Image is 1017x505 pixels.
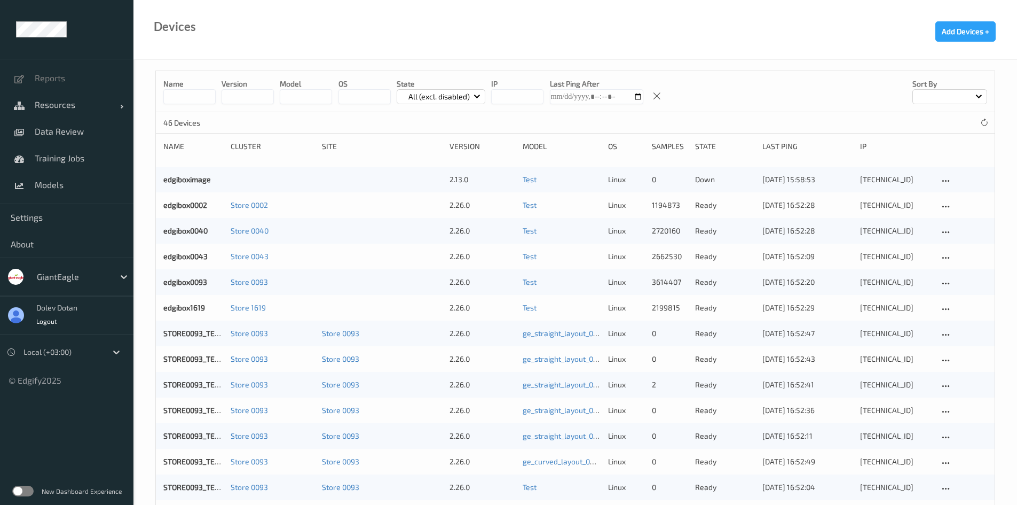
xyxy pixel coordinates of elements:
a: ge_straight_layout_030_yolo8n_384_9_07_25_fixed [523,329,696,338]
p: linux [608,174,644,185]
div: [DATE] 16:52:09 [762,251,852,262]
a: Store 0093 [231,354,268,363]
p: linux [608,379,644,390]
div: 2.26.0 [450,456,515,467]
p: 46 Devices [163,118,243,128]
div: 2.26.0 [450,482,515,493]
p: ready [695,277,755,288]
p: ready [695,200,755,211]
div: [TECHNICAL_ID] [860,226,932,236]
a: edgibox0002 [163,200,207,209]
div: 2.26.0 [450,277,515,288]
p: ready [695,328,755,339]
p: linux [608,200,644,211]
a: Store 0040 [231,226,269,235]
a: Test [523,175,537,184]
a: Store 0093 [231,431,268,440]
a: STORE0093_TERM393 [163,329,239,338]
div: 0 [652,431,688,441]
div: Last Ping [762,141,852,152]
a: Test [523,483,537,492]
p: ready [695,302,755,313]
p: ready [695,431,755,441]
a: edgibox0043 [163,252,208,261]
p: ready [695,405,755,416]
p: linux [608,431,644,441]
div: Name [163,141,223,152]
a: Store 0093 [322,483,359,492]
p: ready [695,354,755,364]
p: linux [608,405,644,416]
div: 2.13.0 [450,174,515,185]
div: 2.26.0 [450,379,515,390]
a: STORE0093_TERM392 [163,431,239,440]
div: 1194873 [652,200,688,211]
div: 0 [652,456,688,467]
div: Model [523,141,601,152]
a: edgibox0093 [163,277,207,286]
div: 2.26.0 [450,200,515,211]
div: [DATE] 16:52:28 [762,200,852,211]
a: STORE0093_TERM394 [163,406,239,415]
div: 0 [652,482,688,493]
div: [DATE] 16:52:29 [762,302,852,313]
div: 0 [652,354,688,364]
a: Store 0093 [322,431,359,440]
a: Store 0093 [231,277,268,286]
div: State [695,141,755,152]
a: Store 0093 [322,457,359,466]
a: ge_curved_layout_030_yolo8n_384_9_07_25 [523,457,673,466]
div: 2.26.0 [450,405,515,416]
a: Store 0093 [322,380,359,389]
p: linux [608,226,644,236]
div: [DATE] 15:58:53 [762,174,852,185]
a: Store 0093 [231,380,268,389]
p: ready [695,251,755,262]
div: Devices [154,21,196,32]
p: OS [338,79,391,89]
div: [DATE] 16:52:04 [762,482,852,493]
div: [DATE] 16:52:41 [762,379,852,390]
div: 3614407 [652,277,688,288]
div: 0 [652,405,688,416]
div: [DATE] 16:52:36 [762,405,852,416]
a: edgibox1619 [163,303,205,312]
a: Store 0093 [322,329,359,338]
div: 2720160 [652,226,688,236]
a: Store 0002 [231,200,268,209]
a: Store 0093 [231,406,268,415]
div: [TECHNICAL_ID] [860,405,932,416]
div: 2.26.0 [450,328,515,339]
p: model [280,79,332,89]
p: down [695,174,755,185]
div: 0 [652,174,688,185]
a: Store 0043 [231,252,269,261]
a: ge_straight_layout_030_yolo8n_384_9_07_25_fixed [523,406,696,415]
div: 2.26.0 [450,302,515,313]
div: [DATE] 16:52:43 [762,354,852,364]
p: linux [608,277,644,288]
p: ready [695,226,755,236]
a: ge_straight_layout_030_yolo8n_384_9_07_25_fixed [523,380,696,389]
div: Samples [652,141,688,152]
p: IP [491,79,543,89]
div: [TECHNICAL_ID] [860,251,932,262]
a: Test [523,226,537,235]
p: linux [608,354,644,364]
p: linux [608,482,644,493]
a: Test [523,252,537,261]
a: Store 0093 [322,406,359,415]
p: linux [608,456,644,467]
div: [TECHNICAL_ID] [860,302,932,313]
p: Last Ping After [550,79,643,89]
a: Store 0093 [322,354,359,363]
div: 2.26.0 [450,226,515,236]
a: Test [523,200,537,209]
div: [TECHNICAL_ID] [860,482,932,493]
div: [TECHNICAL_ID] [860,431,932,441]
div: OS [608,141,644,152]
div: 0 [652,328,688,339]
p: ready [695,379,755,390]
p: linux [608,328,644,339]
a: ge_straight_layout_030_yolo8n_384_9_07_25_fixed [523,431,696,440]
